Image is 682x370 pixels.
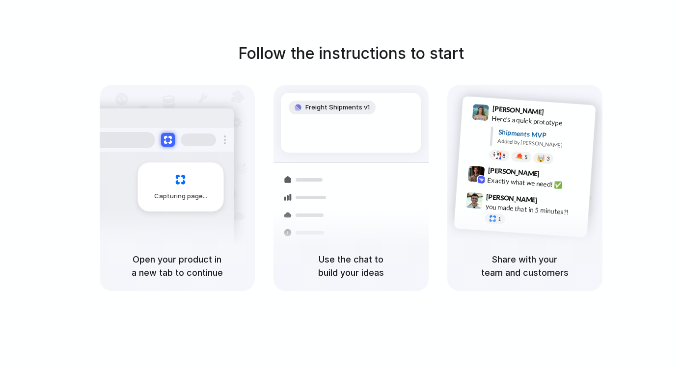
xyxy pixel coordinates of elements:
span: 8 [502,153,505,159]
span: [PERSON_NAME] [492,103,544,117]
span: 1 [497,216,501,222]
span: 3 [546,156,549,161]
span: [PERSON_NAME] [488,165,540,179]
div: 🤯 [537,155,545,162]
span: 9:41 AM [546,108,567,120]
div: Shipments MVP [498,127,589,143]
h5: Share with your team and customers [459,253,591,279]
h5: Use the chat to build your ideas [285,253,417,279]
span: [PERSON_NAME] [486,191,538,206]
span: Capturing page [154,191,209,201]
div: Added by [PERSON_NAME] [497,137,588,151]
div: Exactly what we need! ✅ [487,175,585,192]
span: 9:47 AM [541,196,561,208]
div: Here's a quick prototype [491,113,589,130]
h5: Open your product in a new tab to continue [111,253,243,279]
div: you made that in 5 minutes?! [485,202,583,218]
span: 5 [524,155,527,160]
h1: Follow the instructions to start [238,42,464,65]
span: Freight Shipments v1 [305,103,370,112]
span: 9:42 AM [542,170,562,182]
